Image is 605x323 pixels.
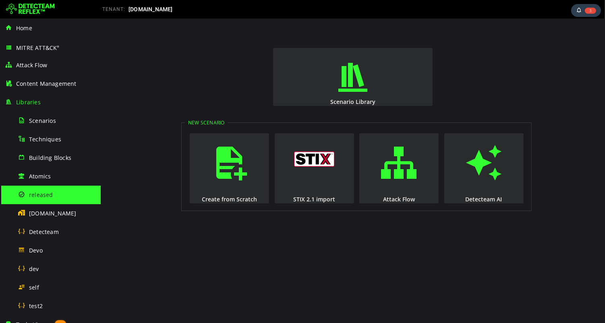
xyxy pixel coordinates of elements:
[16,80,77,87] span: Content Management
[174,115,253,185] button: STIX 2.1 import
[29,154,71,161] span: Building Blocks
[29,265,39,273] span: dev
[29,135,61,143] span: Techniques
[102,6,125,12] span: TENANT:
[57,45,59,48] sup: ®
[173,177,254,184] div: STIX 2.1 import
[29,228,59,236] span: Detecteam
[193,133,234,148] img: logo_stix.svg
[88,177,169,184] div: Create from Scratch
[29,284,39,291] span: self
[29,246,43,254] span: Devo
[571,4,601,17] div: Task Notifications
[89,115,168,185] button: Create from Scratch
[172,79,333,87] div: Scenario Library
[16,61,47,69] span: Attack Flow
[16,98,41,106] span: Libraries
[29,302,43,310] span: test2
[6,3,55,16] img: Detecteam logo
[29,172,51,180] span: Atomics
[29,209,77,217] span: [DOMAIN_NAME]
[29,191,53,199] span: released
[16,24,32,32] span: Home
[585,8,596,14] span: 3
[16,44,60,52] span: MITRE ATT&CK
[29,117,56,124] span: Scenarios
[343,177,424,184] div: Detecteam AI
[344,115,423,185] button: Detecteam AI
[128,6,173,12] span: [DOMAIN_NAME]
[84,101,127,108] legend: New Scenario
[259,115,338,185] button: Attack Flow
[258,177,339,184] div: Attack Flow
[172,29,332,87] button: Scenario Library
